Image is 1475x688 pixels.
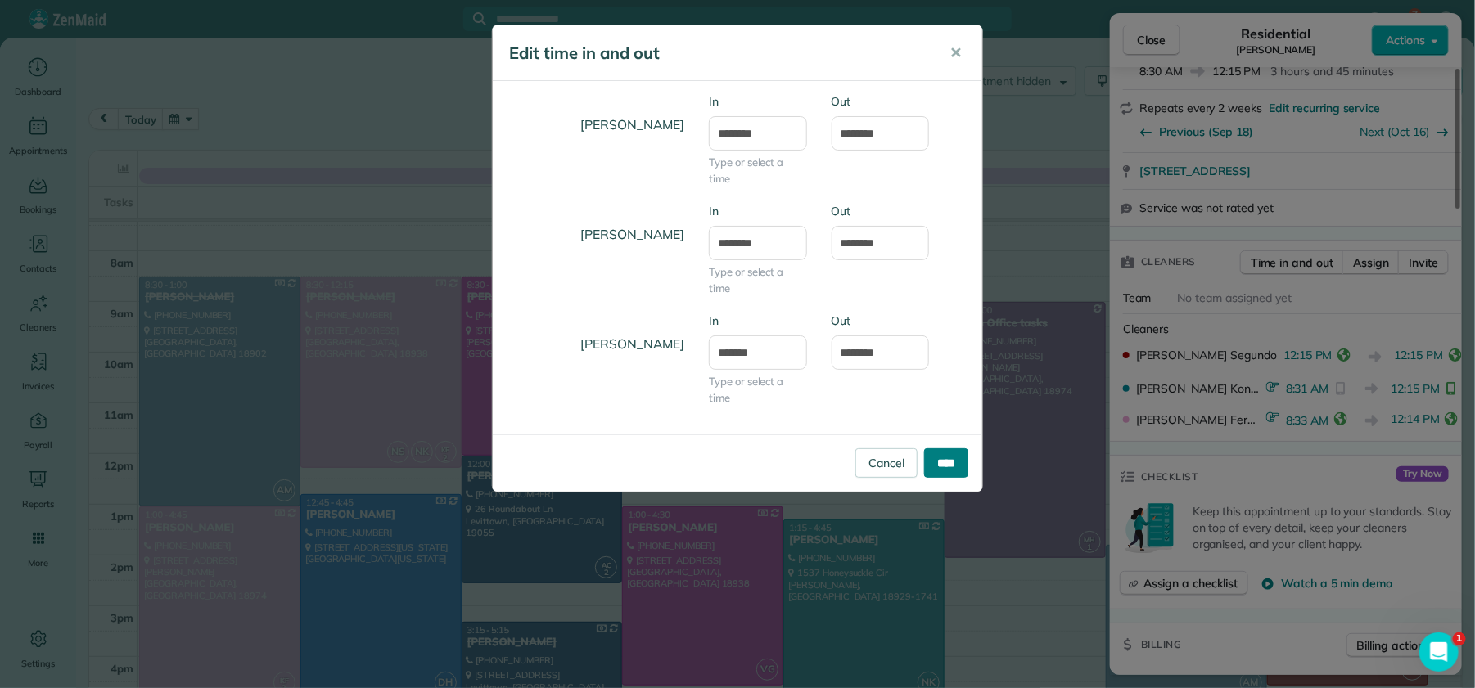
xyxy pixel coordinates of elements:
label: Out [832,203,930,219]
span: ✕ [950,43,962,62]
h4: [PERSON_NAME] [505,211,684,258]
label: In [709,93,807,110]
span: Type or select a time [709,264,807,296]
h4: [PERSON_NAME] [505,321,684,367]
iframe: Intercom live chat [1419,632,1459,672]
label: In [709,313,807,329]
span: Type or select a time [709,155,807,187]
span: 1 [1453,632,1466,645]
label: Out [832,313,930,329]
span: Type or select a time [709,374,807,406]
h5: Edit time in and out [509,42,927,65]
h4: [PERSON_NAME] [505,101,684,148]
label: Out [832,93,930,110]
a: Cancel [855,448,918,478]
label: In [709,203,807,219]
